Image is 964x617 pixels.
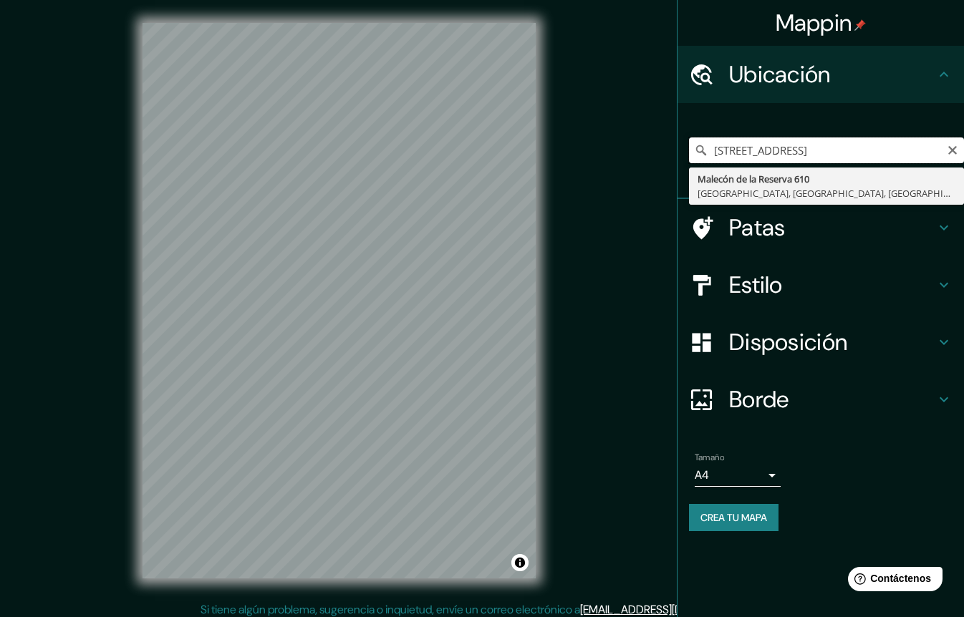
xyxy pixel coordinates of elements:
[678,46,964,103] div: Ubicación
[695,464,781,487] div: A4
[678,256,964,314] div: Estilo
[729,59,831,89] font: Ubicación
[729,270,783,300] font: Estilo
[511,554,529,571] button: Activar o desactivar atribución
[854,19,866,31] img: pin-icon.png
[695,452,724,463] font: Tamaño
[837,561,948,601] iframe: Lanzador de widgets de ayuda
[695,467,709,482] font: A4
[678,199,964,256] div: Patas
[729,327,847,357] font: Disposición
[580,602,757,617] a: [EMAIL_ADDRESS][DOMAIN_NAME]
[689,137,964,163] input: Elige tu ciudad o zona
[678,371,964,428] div: Borde
[729,384,789,414] font: Borde
[689,504,779,531] button: Crea tu mapa
[700,511,767,524] font: Crea tu mapa
[678,314,964,371] div: Disposición
[729,213,786,243] font: Patas
[776,8,852,38] font: Mappin
[201,602,580,617] font: Si tiene algún problema, sugerencia o inquietud, envíe un correo electrónico a
[143,23,536,578] canvas: Mapa
[698,173,809,185] font: Malecón de la Reserva 610
[947,142,958,156] button: Claro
